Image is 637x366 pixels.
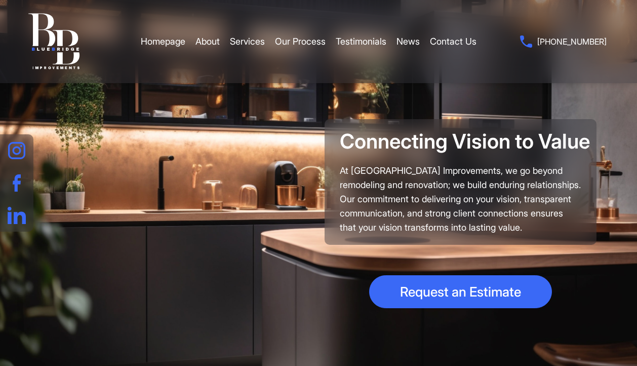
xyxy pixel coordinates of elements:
a: News [396,26,420,57]
a: Contact Us [430,26,476,57]
span: [PHONE_NUMBER] [537,34,607,49]
a: [PHONE_NUMBER] [520,34,607,49]
a: Services [230,26,265,57]
a: About [195,26,220,57]
div: At [GEOGRAPHIC_DATA] Improvements, we go beyond remodeling and renovation; we build enduring rela... [340,164,581,235]
a: Testimonials [336,26,386,57]
h1: Connecting Vision to Value [340,129,581,154]
a: Homepage [141,26,185,57]
a: Request an Estimate [369,275,552,308]
a: Our Process [275,26,326,57]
